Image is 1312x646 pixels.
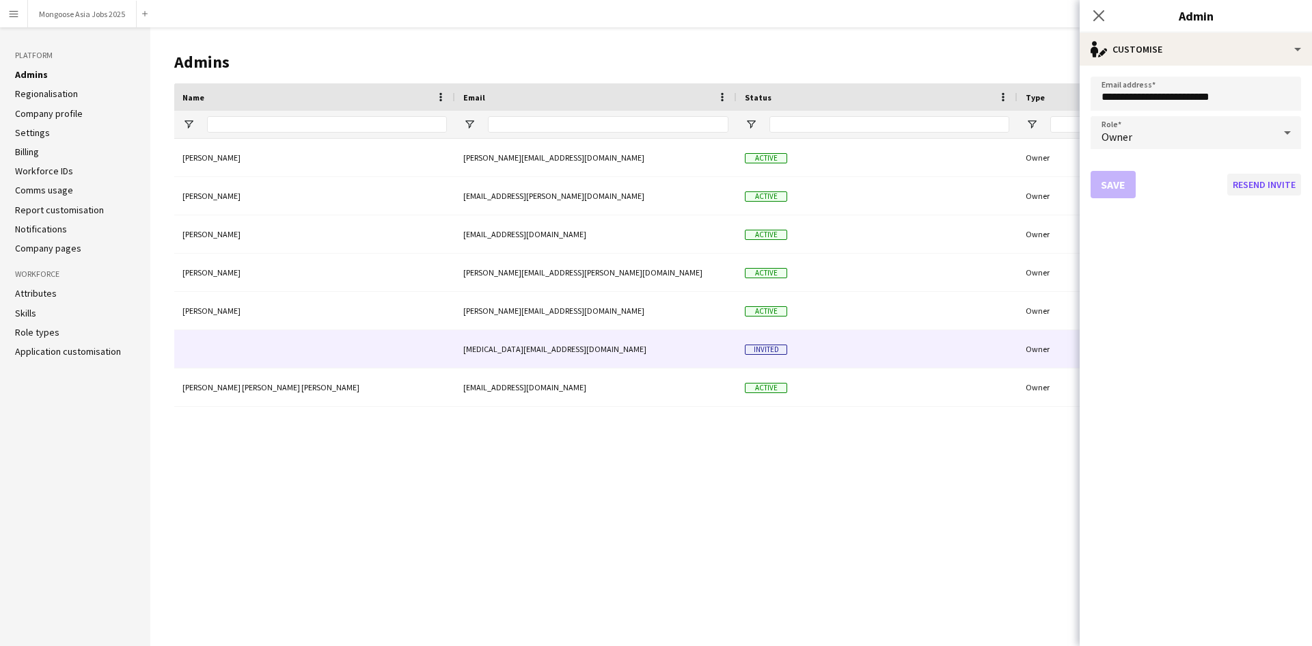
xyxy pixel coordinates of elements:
a: Application customisation [15,345,121,358]
span: Email [463,92,485,103]
button: Open Filter Menu [1026,118,1038,131]
span: Active [745,230,787,240]
div: Owner [1017,215,1298,253]
a: Attributes [15,287,57,299]
div: [EMAIL_ADDRESS][DOMAIN_NAME] [455,368,737,406]
div: Customise [1080,33,1312,66]
div: [PERSON_NAME][EMAIL_ADDRESS][DOMAIN_NAME] [455,292,737,329]
a: Report customisation [15,204,104,216]
input: Name Filter Input [207,116,447,133]
div: [MEDICAL_DATA][EMAIL_ADDRESS][DOMAIN_NAME] [455,330,737,368]
span: Type [1026,92,1045,103]
div: [EMAIL_ADDRESS][PERSON_NAME][DOMAIN_NAME] [455,177,737,215]
span: Active [745,153,787,163]
a: Notifications [15,223,67,235]
div: [PERSON_NAME] [174,215,455,253]
span: Active [745,383,787,393]
span: Active [745,306,787,317]
div: [PERSON_NAME] [174,292,455,329]
input: Type Filter Input [1050,116,1290,133]
span: Active [745,191,787,202]
a: Company pages [15,242,81,254]
div: [PERSON_NAME] [PERSON_NAME] [PERSON_NAME] [174,368,455,406]
input: Email Filter Input [488,116,728,133]
span: Status [745,92,771,103]
div: Owner [1017,330,1298,368]
input: Status Filter Input [769,116,1009,133]
div: [PERSON_NAME] [174,139,455,176]
a: Admins [15,68,48,81]
div: [PERSON_NAME][EMAIL_ADDRESS][DOMAIN_NAME] [455,139,737,176]
div: Owner [1017,292,1298,329]
button: Open Filter Menu [182,118,195,131]
a: Skills [15,307,36,319]
span: Owner [1102,130,1132,144]
button: Open Filter Menu [463,118,476,131]
div: [EMAIL_ADDRESS][DOMAIN_NAME] [455,215,737,253]
a: Settings [15,126,50,139]
a: Regionalisation [15,88,78,100]
div: Owner [1017,177,1298,215]
a: Comms usage [15,184,73,196]
div: [PERSON_NAME][EMAIL_ADDRESS][PERSON_NAME][DOMAIN_NAME] [455,254,737,291]
a: Role types [15,326,59,338]
div: Owner [1017,254,1298,291]
h3: Admin [1080,7,1312,25]
a: Workforce IDs [15,165,73,177]
div: [PERSON_NAME] [174,177,455,215]
div: Owner [1017,139,1298,176]
span: Active [745,268,787,278]
h3: Platform [15,49,135,62]
span: Invited [745,345,787,355]
h3: Workforce [15,268,135,280]
a: Company profile [15,107,83,120]
div: Owner [1017,368,1298,406]
button: Mongoose Asia Jobs 2025 [28,1,137,27]
a: Billing [15,146,39,158]
span: Name [182,92,204,103]
button: Resend invite [1227,174,1301,196]
h1: Admins [174,52,1186,72]
button: Open Filter Menu [745,118,757,131]
div: [PERSON_NAME] [174,254,455,291]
